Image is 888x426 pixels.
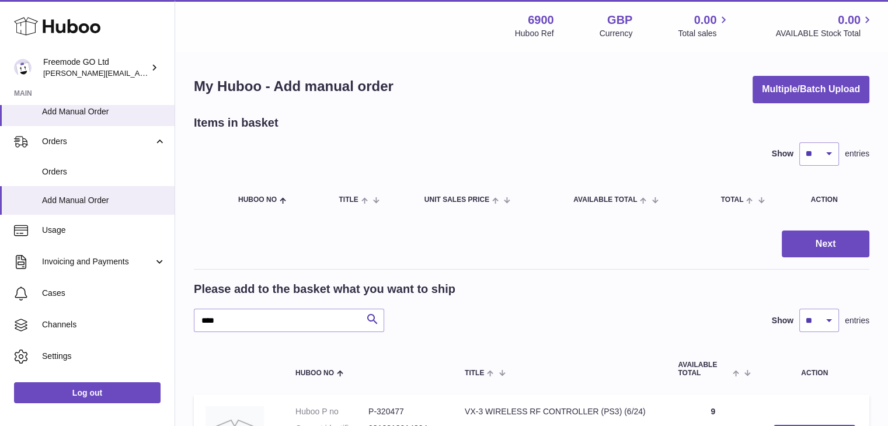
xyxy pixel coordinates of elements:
[295,369,334,377] span: Huboo no
[782,231,869,258] button: Next
[42,288,166,299] span: Cases
[295,406,368,417] dt: Huboo P no
[772,315,793,326] label: Show
[775,28,874,39] span: AVAILABLE Stock Total
[845,148,869,159] span: entries
[42,256,154,267] span: Invoicing and Payments
[600,28,633,39] div: Currency
[573,196,637,204] span: AVAILABLE Total
[528,12,554,28] strong: 6900
[515,28,554,39] div: Huboo Ref
[772,148,793,159] label: Show
[838,12,861,28] span: 0.00
[465,369,484,377] span: Title
[194,77,393,96] h1: My Huboo - Add manual order
[753,76,869,103] button: Multiple/Batch Upload
[339,196,358,204] span: Title
[721,196,744,204] span: Total
[42,319,166,330] span: Channels
[42,106,166,117] span: Add Manual Order
[238,196,277,204] span: Huboo no
[678,12,730,39] a: 0.00 Total sales
[194,115,278,131] h2: Items in basket
[607,12,632,28] strong: GBP
[42,136,154,147] span: Orders
[775,12,874,39] a: 0.00 AVAILABLE Stock Total
[43,68,234,78] span: [PERSON_NAME][EMAIL_ADDRESS][DOMAIN_NAME]
[678,361,730,376] span: AVAILABLE Total
[368,406,441,417] dd: P-320477
[760,350,869,388] th: Action
[678,28,730,39] span: Total sales
[14,382,161,403] a: Log out
[42,225,166,236] span: Usage
[42,195,166,206] span: Add Manual Order
[811,196,858,204] div: Action
[43,57,148,79] div: Freemode GO Ltd
[42,351,166,362] span: Settings
[42,166,166,177] span: Orders
[694,12,717,28] span: 0.00
[424,196,489,204] span: Unit Sales Price
[845,315,869,326] span: entries
[194,281,455,297] h2: Please add to the basket what you want to ship
[14,59,32,76] img: lenka.smikniarova@gioteck.com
